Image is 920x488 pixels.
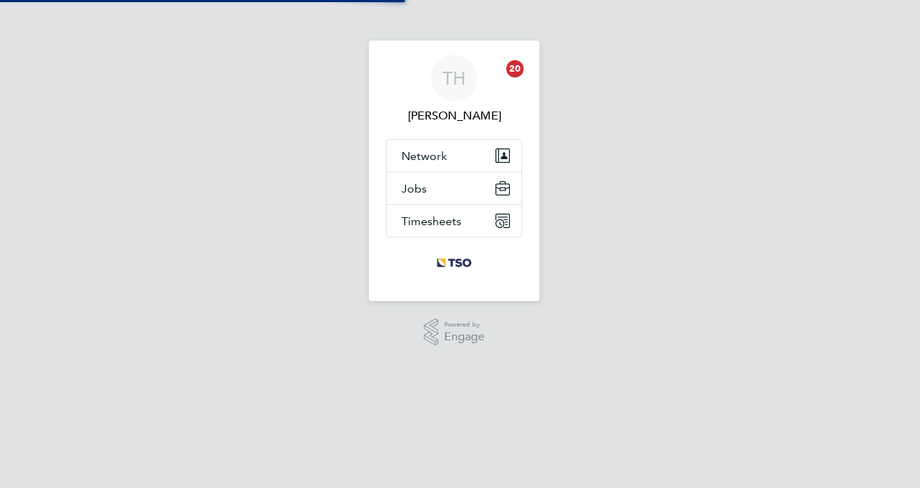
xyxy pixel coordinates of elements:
a: TH[PERSON_NAME] [386,55,522,125]
a: Powered byEngage [424,319,485,346]
span: Engage [444,331,485,343]
span: TH [443,69,466,88]
a: 20 [488,55,517,101]
button: Jobs [387,172,521,204]
nav: Main navigation [369,41,540,301]
span: Jobs [401,182,427,195]
span: Timesheets [401,214,461,228]
span: Network [401,149,447,163]
span: Tsaone Hill [386,107,522,125]
span: 20 [506,60,524,77]
button: Timesheets [387,205,521,237]
button: Network [387,140,521,172]
span: Powered by [444,319,485,331]
a: Go to home page [386,252,522,275]
img: tso-uk-logo-retina.png [429,252,480,275]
